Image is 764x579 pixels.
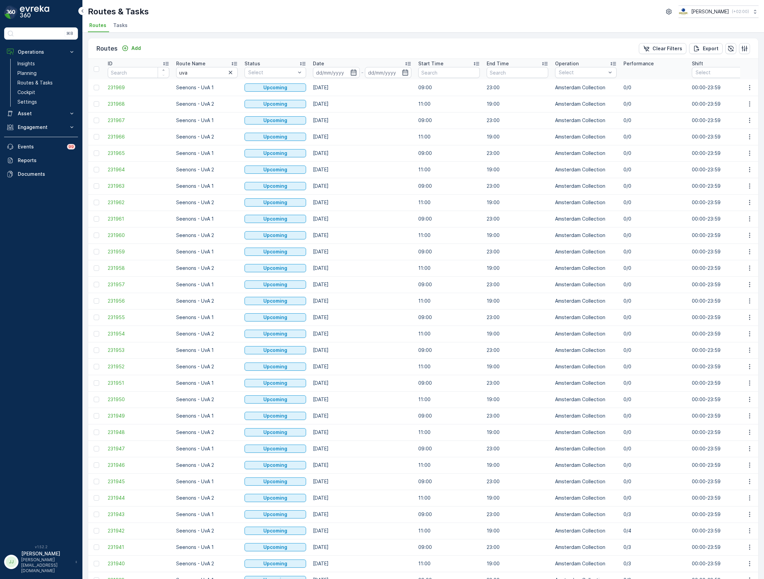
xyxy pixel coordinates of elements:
[108,412,169,419] span: 231949
[18,124,64,131] p: Engagement
[263,511,287,518] p: Upcoming
[94,380,99,386] div: Toggle Row Selected
[94,249,99,254] div: Toggle Row Selected
[108,478,169,485] span: 231945
[555,183,617,189] p: Amsterdam Collection
[555,101,617,107] p: Amsterdam Collection
[108,133,169,140] a: 231966
[17,70,37,77] p: Planning
[309,326,415,342] td: [DATE]
[6,556,17,567] div: JJ
[68,144,74,149] p: 99
[555,60,579,67] p: Operation
[263,380,287,386] p: Upcoming
[263,462,287,469] p: Upcoming
[108,232,169,239] a: 231960
[108,265,169,272] span: 231958
[555,117,617,124] p: Amsterdam Collection
[309,490,415,506] td: [DATE]
[4,5,18,19] img: logo
[263,314,287,321] p: Upcoming
[555,232,617,239] p: Amsterdam Collection
[623,60,654,67] p: Performance
[418,248,480,255] p: 09:00
[263,560,287,567] p: Upcoming
[176,215,238,222] p: Seenons - UvA 1
[555,248,617,255] p: Amsterdam Collection
[176,183,238,189] p: Seenons - UvA 1
[309,424,415,440] td: [DATE]
[263,544,287,551] p: Upcoming
[108,511,169,518] a: 231943
[66,31,73,36] p: ⌘B
[692,199,753,206] p: 00:00-23:59
[108,363,169,370] a: 231952
[108,544,169,551] a: 231941
[108,298,169,304] a: 231956
[623,232,685,239] p: 0/0
[94,233,99,238] div: Toggle Row Selected
[487,199,548,206] p: 19:00
[418,150,480,157] p: 09:00
[4,550,78,574] button: JJ[PERSON_NAME][PERSON_NAME][EMAIL_ADDRESS][DOMAIN_NAME]
[108,445,169,452] a: 231947
[263,412,287,419] p: Upcoming
[692,232,753,239] p: 00:00-23:59
[108,215,169,222] a: 231961
[176,101,238,107] p: Seenons - UvA 2
[418,60,444,67] p: Start Time
[487,265,548,272] p: 19:00
[176,199,238,206] p: Seenons - UvA 2
[108,101,169,107] a: 231968
[108,429,169,436] a: 231948
[555,215,617,222] p: Amsterdam Collection
[18,143,63,150] p: Events
[108,330,169,337] a: 231954
[108,495,169,501] span: 231944
[692,215,753,222] p: 00:00-23:59
[4,107,78,120] button: Asset
[108,314,169,321] a: 231955
[108,396,169,403] span: 231950
[15,68,78,78] a: Planning
[108,281,169,288] a: 231957
[263,215,287,222] p: Upcoming
[108,150,169,157] span: 231965
[623,199,685,206] p: 0/0
[176,248,238,255] p: Seenons - UvA 1
[263,117,287,124] p: Upcoming
[732,9,749,14] p: ( +02:00 )
[20,5,49,19] img: logo_dark-DEwI_e13.png
[623,215,685,222] p: 0/0
[487,67,548,78] input: Search
[418,67,480,78] input: Search
[309,391,415,408] td: [DATE]
[245,198,306,207] button: Upcoming
[309,276,415,293] td: [DATE]
[245,182,306,190] button: Upcoming
[263,183,287,189] p: Upcoming
[263,101,287,107] p: Upcoming
[418,183,480,189] p: 09:00
[418,133,480,140] p: 11:00
[245,248,306,256] button: Upcoming
[263,527,287,534] p: Upcoming
[418,166,480,173] p: 11:00
[176,133,238,140] p: Seenons - UvA 2
[691,8,729,15] p: [PERSON_NAME]
[108,248,169,255] span: 231959
[309,523,415,539] td: [DATE]
[94,216,99,222] div: Toggle Row Selected
[15,59,78,68] a: Insights
[487,183,548,189] p: 23:00
[263,495,287,501] p: Upcoming
[94,561,99,566] div: Toggle Row Selected
[263,84,287,91] p: Upcoming
[108,380,169,386] a: 231951
[692,166,753,173] p: 00:00-23:59
[94,265,99,271] div: Toggle Row Selected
